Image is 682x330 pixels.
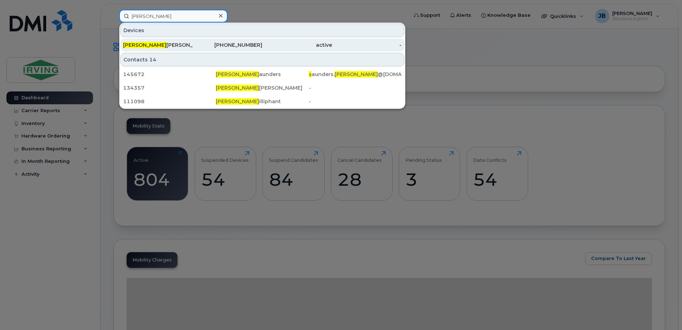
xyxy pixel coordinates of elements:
[120,53,404,66] div: Contacts
[120,24,404,37] div: Devices
[123,41,193,49] div: [PERSON_NAME]
[216,71,259,77] span: [PERSON_NAME]
[123,42,166,48] span: [PERSON_NAME]
[123,71,216,78] div: 145672
[123,98,216,105] div: 111098
[216,84,308,91] div: [PERSON_NAME]
[149,56,156,63] span: 14
[216,85,259,91] span: [PERSON_NAME]
[120,68,404,81] a: 145672[PERSON_NAME]aunderssaunders.[PERSON_NAME]@[DOMAIN_NAME]
[309,98,401,105] div: -
[335,71,378,77] span: [PERSON_NAME]
[332,41,402,49] div: -
[309,71,401,78] div: aunders. @[DOMAIN_NAME]
[120,95,404,108] a: 111098[PERSON_NAME]illiphant-
[123,84,216,91] div: 134357
[193,41,263,49] div: [PHONE_NUMBER]
[309,84,401,91] div: -
[120,39,404,51] a: [PERSON_NAME][PERSON_NAME][PHONE_NUMBER]active-
[120,81,404,94] a: 134357[PERSON_NAME][PERSON_NAME]-
[262,41,332,49] div: active
[309,71,312,77] span: s
[216,71,308,78] div: aunders
[216,98,308,105] div: illiphant
[216,98,259,105] span: [PERSON_NAME]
